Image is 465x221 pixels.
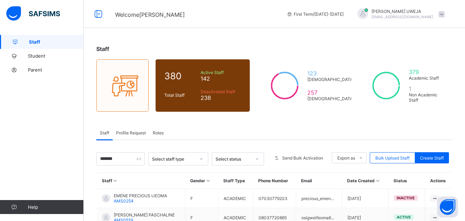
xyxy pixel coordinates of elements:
[397,196,415,200] span: inactive
[164,71,197,81] span: 380
[28,204,83,210] span: Help
[116,130,146,135] span: Profile Request
[96,45,109,52] span: Staff
[296,173,342,189] th: Email
[409,75,444,81] span: Academic Staff
[437,197,458,218] button: Open asap
[163,91,199,100] div: Total Staff
[296,189,342,208] td: precious_emen...
[375,155,410,161] span: Bulk Upload Staff
[307,96,354,101] span: [DEMOGRAPHIC_DATA]
[287,12,344,17] span: session/term information
[114,212,175,218] span: [PERSON_NAME] PASCHALINE
[152,156,196,162] div: Select staff type
[388,173,425,189] th: Status
[409,68,444,75] span: 379
[185,173,218,189] th: Gender
[115,11,185,18] span: Welcome [PERSON_NAME]
[253,189,296,208] td: 07030779203
[100,130,109,135] span: Staff
[201,89,241,94] span: Deactivated Staff
[307,89,354,96] span: 257
[409,85,444,92] span: 1
[112,178,118,183] i: Sort in Ascending Order
[253,173,296,189] th: Phone Number
[28,53,84,59] span: Student
[218,189,253,208] td: ACADEMIC
[342,173,388,189] th: Date Created
[185,189,218,208] td: F
[114,193,167,198] span: EMENE PRECIOUS IJEOMA
[420,155,444,161] span: Create Staff
[375,178,381,183] i: Sort in Ascending Order
[6,6,60,21] img: safsims
[337,155,355,161] span: Export as
[372,15,433,19] span: [EMAIL_ADDRESS][DOMAIN_NAME]
[201,70,241,75] span: Active Staff
[153,130,164,135] span: Roles
[372,9,433,14] span: [PERSON_NAME] UWEJA
[397,215,411,220] span: active
[201,94,241,101] span: 238
[97,173,185,189] th: Staff
[29,39,84,45] span: Staff
[201,75,241,82] span: 142
[351,8,448,20] div: HELENUWEJA
[205,178,211,183] i: Sort in Ascending Order
[216,156,251,162] div: Select status
[282,155,323,161] span: Send Bulk Activation
[409,92,444,103] span: Non Academic Staff
[307,77,354,82] span: [DEMOGRAPHIC_DATA]
[28,67,84,73] span: Parent
[307,70,354,77] span: 123
[218,173,253,189] th: Staff Type
[425,173,452,189] th: Actions
[342,189,388,208] td: [DATE]
[114,198,134,204] span: AMS0254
